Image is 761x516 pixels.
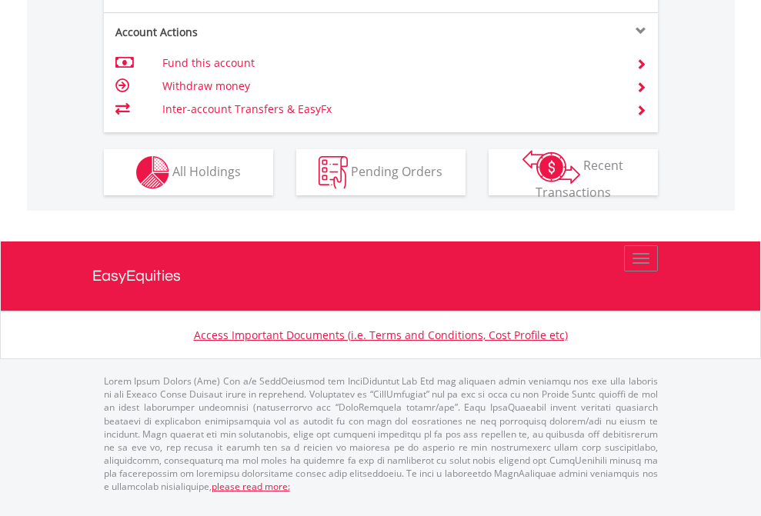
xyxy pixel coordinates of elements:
[104,375,658,493] p: Lorem Ipsum Dolors (Ame) Con a/e SeddOeiusmod tem InciDiduntut Lab Etd mag aliquaen admin veniamq...
[162,75,617,98] td: Withdraw money
[319,156,348,189] img: pending_instructions-wht.png
[194,328,568,342] a: Access Important Documents (i.e. Terms and Conditions, Cost Profile etc)
[104,149,273,195] button: All Holdings
[212,480,290,493] a: please read more:
[351,162,442,179] span: Pending Orders
[104,25,381,40] div: Account Actions
[489,149,658,195] button: Recent Transactions
[522,150,580,184] img: transactions-zar-wht.png
[162,98,617,121] td: Inter-account Transfers & EasyFx
[162,52,617,75] td: Fund this account
[172,162,241,179] span: All Holdings
[136,156,169,189] img: holdings-wht.png
[296,149,466,195] button: Pending Orders
[92,241,669,311] a: EasyEquities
